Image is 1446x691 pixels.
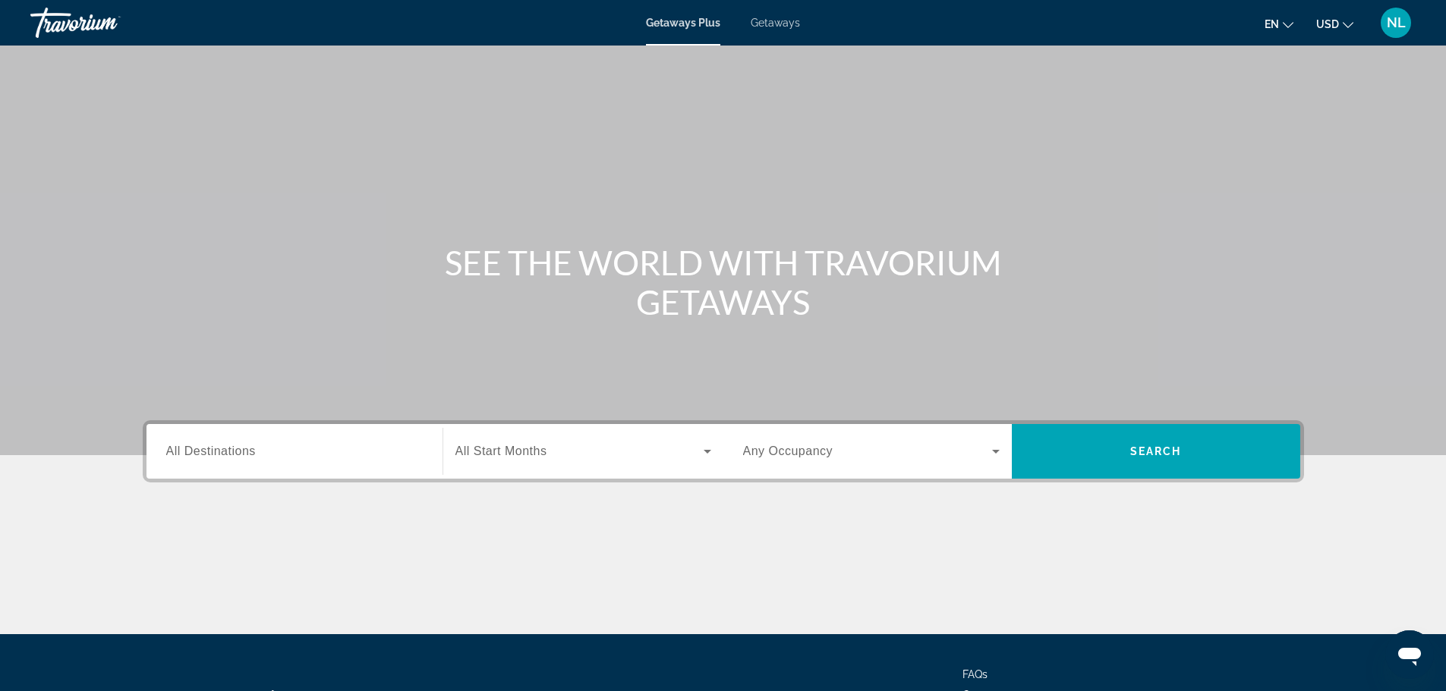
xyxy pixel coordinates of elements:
button: Search [1012,424,1300,479]
a: Travorium [30,3,182,42]
span: USD [1316,18,1339,30]
span: Any Occupancy [743,444,833,457]
a: Getaways [751,17,800,29]
button: Change language [1265,13,1293,35]
iframe: Кнопка запуска окна обмена сообщениями [1385,630,1434,679]
div: Search widget [146,424,1300,479]
button: User Menu [1376,7,1416,39]
span: en [1265,18,1279,30]
span: NL [1387,15,1406,30]
h1: SEE THE WORLD WITH TRAVORIUM GETAWAYS [439,243,1008,322]
span: All Destinations [166,444,256,457]
a: Getaways Plus [646,17,720,29]
span: Search [1130,445,1182,457]
span: All Start Months [455,444,547,457]
button: Change currency [1316,13,1353,35]
a: FAQs [962,668,988,680]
